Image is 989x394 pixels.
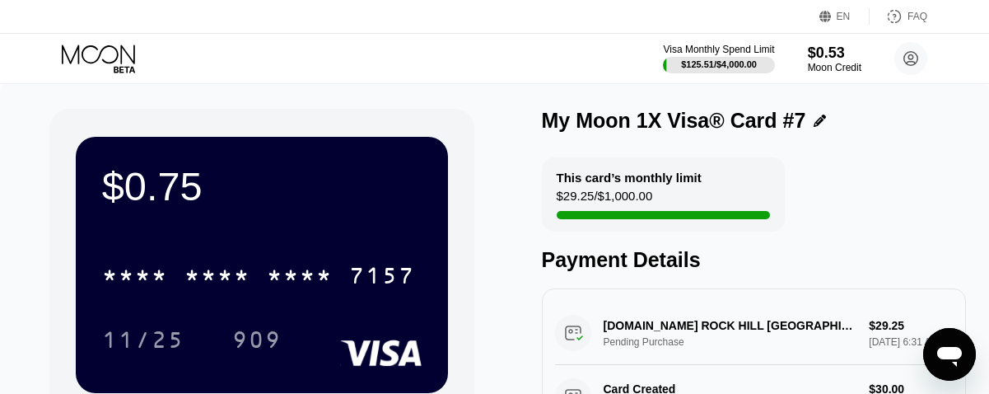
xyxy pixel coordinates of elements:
[808,45,861,62] div: $0.53
[349,265,415,291] div: 7157
[102,163,422,209] div: $0.75
[870,8,927,25] div: FAQ
[808,45,861,73] div: $0.53Moon Credit
[663,44,774,73] div: Visa Monthly Spend Limit$125.51/$4,000.00
[102,329,184,355] div: 11/25
[90,319,197,360] div: 11/25
[220,319,294,360] div: 909
[557,171,702,185] div: This card’s monthly limit
[923,328,976,381] iframe: Button to launch messaging window
[542,109,806,133] div: My Moon 1X Visa® Card #7
[808,62,861,73] div: Moon Credit
[557,189,653,211] div: $29.25 / $1,000.00
[232,329,282,355] div: 909
[907,11,927,22] div: FAQ
[837,11,851,22] div: EN
[819,8,870,25] div: EN
[542,248,966,272] div: Payment Details
[681,59,757,69] div: $125.51 / $4,000.00
[663,44,774,55] div: Visa Monthly Spend Limit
